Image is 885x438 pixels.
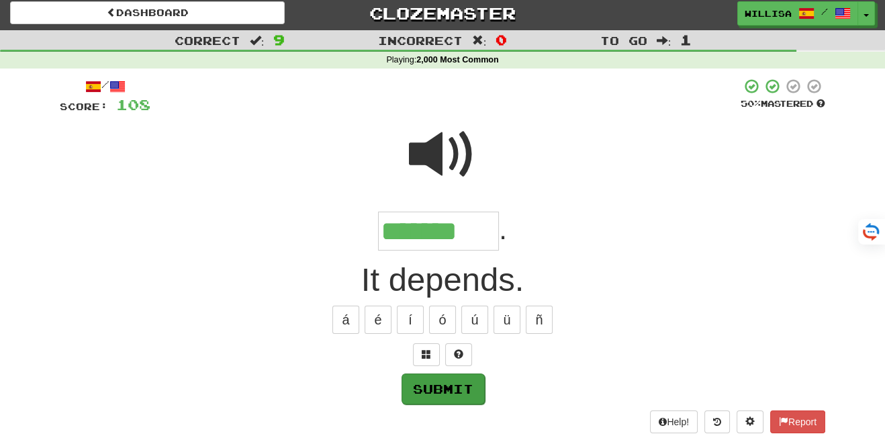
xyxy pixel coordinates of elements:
span: Willisa [745,7,792,19]
span: Incorrect [378,34,463,47]
span: : [250,35,265,46]
span: 108 [116,96,150,113]
div: Mastered [741,98,825,110]
span: : [657,35,671,46]
span: : [472,35,487,46]
button: Single letter hint - you only get 1 per sentence and score half the points! alt+h [445,343,472,366]
div: It depends. [60,256,825,303]
button: ó [429,306,456,334]
div: / [60,78,150,95]
span: 9 [273,32,285,48]
button: Report [770,410,825,433]
button: Round history (alt+y) [704,410,730,433]
button: Submit [402,374,485,404]
span: / [821,7,828,16]
span: Score: [60,101,108,112]
button: á [332,306,359,334]
span: Correct [175,34,240,47]
button: Switch sentence to multiple choice alt+p [413,343,440,366]
button: Help! [650,410,698,433]
a: Clozemaster [305,1,579,25]
span: 0 [496,32,507,48]
button: ü [494,306,520,334]
strong: 2,000 Most Common [416,55,498,64]
a: Willisa / [737,1,858,26]
span: To go [600,34,647,47]
span: 1 [680,32,692,48]
span: 50 % [741,98,761,109]
button: ñ [526,306,553,334]
button: ú [461,306,488,334]
a: Dashboard [10,1,285,24]
span: . [499,214,507,245]
button: í [397,306,424,334]
button: é [365,306,391,334]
